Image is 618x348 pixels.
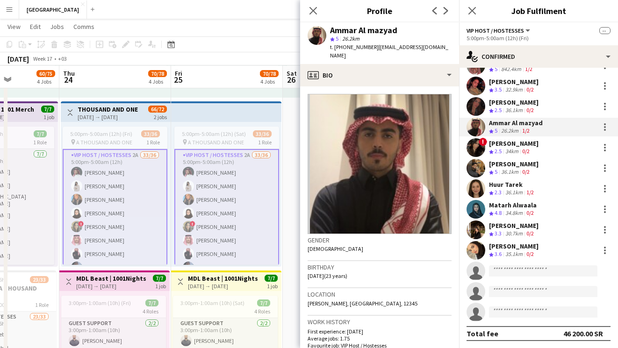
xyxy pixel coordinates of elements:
span: 33/36 [253,130,272,137]
span: ! [190,221,195,227]
span: 4 Roles [254,308,270,315]
span: Edit [30,22,41,31]
h3: Profile [300,5,459,17]
h3: Location [308,290,452,298]
app-job-card: 5:00pm-5:00am (12h) (Sat)33/36 A THOUSAND AND ONE1 RoleVIP Host / Hostesses2A33/365:00pm-5:00am (... [174,127,279,265]
span: 7/7 [265,275,278,282]
span: 25 [173,74,182,85]
span: | [EMAIL_ADDRESS][DOMAIN_NAME] [330,43,448,59]
div: 4 Jobs [37,78,55,85]
a: Comms [70,21,98,33]
h3: Gender [308,236,452,244]
span: Thu [63,69,75,78]
div: 842.4km [499,65,523,73]
app-skills-label: 0/2 [522,148,530,155]
app-skills-label: 1/2 [522,127,530,134]
div: +03 [58,55,67,62]
div: 2 jobs [154,113,167,121]
div: [PERSON_NAME] [489,78,539,86]
a: Edit [26,21,44,33]
span: 2.3 [495,189,502,196]
app-skills-label: 0/2 [526,86,534,93]
span: 66/72 [148,106,167,113]
span: 2.5 [495,107,502,114]
div: 1 job [267,282,278,290]
span: [DATE] (23 years) [308,272,347,279]
span: 2.5 [495,148,502,155]
h3: THOUSAND AND ONE [78,105,138,114]
app-skills-label: 1/2 [526,189,534,196]
app-skills-label: 0/2 [526,250,534,257]
h3: Birthday [308,263,452,271]
span: 5:00pm-5:00am (12h) (Sat) [182,130,246,137]
span: 1 Role [146,139,160,146]
div: 32.9km [503,86,525,94]
h3: MDL Beast | 1001Nights Merch Staff [76,274,146,283]
div: 4 Jobs [149,78,166,85]
div: [PERSON_NAME] [489,221,539,230]
span: 3.5 [495,86,502,93]
span: ! [479,138,487,146]
span: 24 [62,74,75,85]
span: 1 Role [258,139,272,146]
div: [DATE] → [DATE] [78,114,138,121]
span: [PERSON_NAME], [GEOGRAPHIC_DATA], 12345 [308,300,417,307]
app-skills-label: 0/2 [526,209,534,216]
span: VIP Host / Hostesses [467,27,524,34]
span: 3:00pm-1:00am (10h) (Fri) [69,299,131,306]
div: [DATE] [7,54,29,64]
span: 26.2km [340,35,361,42]
span: 3.6 [495,250,502,257]
div: Matarh Alwaala [489,201,537,209]
span: 1 Role [35,301,49,308]
app-skills-label: 0/2 [526,230,534,237]
div: 35.1km [503,250,525,258]
span: 26 [285,74,297,85]
span: 4 Roles [143,308,158,315]
div: [PERSON_NAME] [489,242,539,250]
span: 3:00pm-1:00am (10h) (Sat) [180,299,244,306]
span: 7/7 [34,130,47,137]
app-skills-label: 1/2 [525,65,532,72]
div: 4 Jobs [260,78,278,85]
button: [GEOGRAPHIC_DATA] [19,0,87,19]
span: 33/36 [141,130,160,137]
h3: Job Fulfilment [459,5,618,17]
span: 4.8 [495,209,502,216]
span: A THOUSAND AND ONE [76,139,132,146]
div: Ammar Al mazyad [330,26,397,35]
span: View [7,22,21,31]
div: Bio [300,64,459,86]
span: t. [PHONE_NUMBER] [330,43,379,50]
span: A THOUSAND AND ONE [188,139,244,146]
span: 7/7 [41,106,54,113]
div: 30.7km [503,230,525,238]
button: VIP Host / Hostesses [467,27,532,34]
span: -- [599,27,611,34]
div: [DATE] → [DATE] [188,283,258,290]
span: 3.3 [495,230,502,237]
img: Crew avatar or photo [308,94,452,234]
span: 60/75 [36,70,55,77]
span: 7/7 [153,275,166,282]
div: 1 job [43,113,54,121]
app-skills-label: 0/2 [522,168,530,175]
a: View [4,21,24,33]
div: Huur Tarek [489,180,536,189]
div: 1 job [155,282,166,290]
span: 5:00pm-5:00am (12h) (Fri) [70,130,132,137]
p: Average jobs: 1.75 [308,335,452,342]
span: 70/78 [260,70,279,77]
div: 36.1km [503,107,525,114]
div: 26.2km [499,127,520,135]
div: [PERSON_NAME] [489,98,539,107]
a: Jobs [46,21,68,33]
div: 34km [503,148,520,156]
div: [PERSON_NAME] [489,160,539,168]
h3: MDL Beast | 1001Nights Merch Staff [188,274,258,283]
div: Confirmed [459,45,618,68]
span: 23/33 [30,276,49,283]
span: 7/7 [257,299,270,306]
span: Fri [175,69,182,78]
p: First experience: [DATE] [308,328,452,335]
